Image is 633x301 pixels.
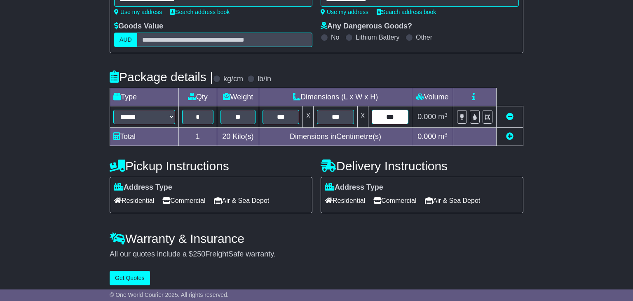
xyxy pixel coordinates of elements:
[325,183,383,192] label: Address Type
[438,113,448,121] span: m
[321,9,368,15] a: Use my address
[438,132,448,141] span: m
[110,128,179,146] td: Total
[110,271,150,285] button: Get Quotes
[110,232,523,245] h4: Warranty & Insurance
[444,132,448,138] sup: 3
[417,132,436,141] span: 0.000
[325,194,365,207] span: Residential
[217,128,259,146] td: Kilo(s)
[114,183,172,192] label: Address Type
[425,194,481,207] span: Air & Sea Depot
[179,128,217,146] td: 1
[170,9,230,15] a: Search address book
[321,22,412,31] label: Any Dangerous Goods?
[110,250,523,259] div: All our quotes include a $ FreightSafe warranty.
[412,88,453,106] td: Volume
[357,106,368,128] td: x
[114,9,162,15] a: Use my address
[114,22,163,31] label: Goods Value
[444,112,448,118] sup: 3
[217,88,259,106] td: Weight
[416,33,432,41] label: Other
[223,75,243,84] label: kg/cm
[377,9,436,15] a: Search address book
[114,194,154,207] span: Residential
[303,106,314,128] td: x
[356,33,400,41] label: Lithium Battery
[506,132,513,141] a: Add new item
[259,128,412,146] td: Dimensions in Centimetre(s)
[193,250,205,258] span: 250
[417,113,436,121] span: 0.000
[258,75,271,84] label: lb/in
[110,70,213,84] h4: Package details |
[110,159,312,173] h4: Pickup Instructions
[110,292,229,298] span: © One World Courier 2025. All rights reserved.
[259,88,412,106] td: Dimensions (L x W x H)
[222,132,230,141] span: 20
[373,194,416,207] span: Commercial
[114,33,137,47] label: AUD
[321,159,523,173] h4: Delivery Instructions
[506,113,513,121] a: Remove this item
[214,194,270,207] span: Air & Sea Depot
[110,88,179,106] td: Type
[331,33,339,41] label: No
[179,88,217,106] td: Qty
[162,194,205,207] span: Commercial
